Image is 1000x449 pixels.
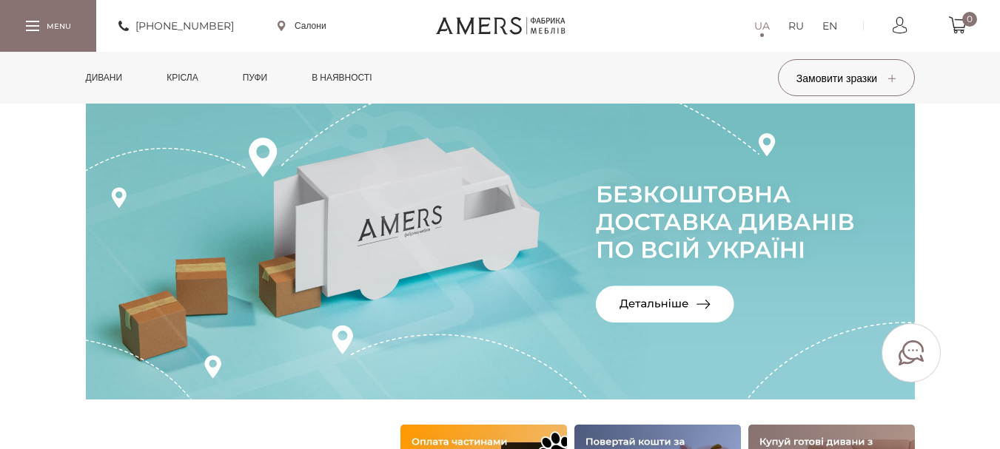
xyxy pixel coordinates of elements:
a: Крісла [155,52,209,104]
a: UA [754,17,770,35]
a: RU [788,17,804,35]
a: Дивани [75,52,134,104]
a: в наявності [301,52,383,104]
a: EN [822,17,837,35]
a: [PHONE_NUMBER] [118,17,234,35]
a: Салони [278,19,326,33]
button: Замовити зразки [778,59,915,96]
span: 0 [962,12,977,27]
a: Пуфи [232,52,279,104]
span: Замовити зразки [796,72,896,85]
